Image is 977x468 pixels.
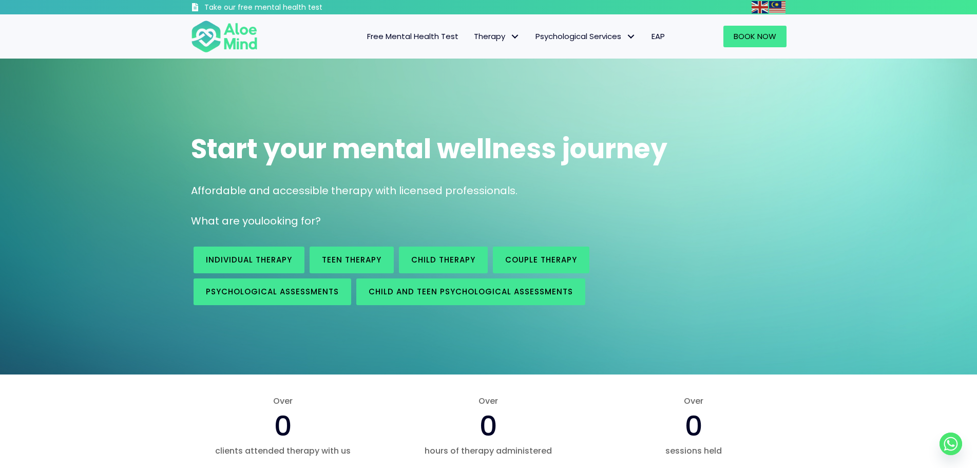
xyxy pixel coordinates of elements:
[466,26,528,47] a: TherapyTherapy: submenu
[310,247,394,273] a: Teen Therapy
[769,1,786,13] img: ms
[505,254,577,265] span: Couple therapy
[399,247,488,273] a: Child Therapy
[261,214,321,228] span: looking for?
[191,20,258,53] img: Aloe mind Logo
[396,395,581,407] span: Over
[367,31,458,42] span: Free Mental Health Test
[206,254,292,265] span: Individual therapy
[271,26,673,47] nav: Menu
[624,29,639,44] span: Psychological Services: submenu
[940,433,962,455] a: Whatsapp
[723,26,787,47] a: Book Now
[752,1,769,13] a: English
[274,406,292,445] span: 0
[480,406,497,445] span: 0
[191,130,667,167] span: Start your mental wellness journey
[204,3,377,13] h3: Take our free mental health test
[396,445,581,457] span: hours of therapy administered
[194,247,304,273] a: Individual therapy
[206,286,339,297] span: Psychological assessments
[191,445,376,457] span: clients attended therapy with us
[191,3,377,14] a: Take our free mental health test
[191,395,376,407] span: Over
[508,29,523,44] span: Therapy: submenu
[535,31,636,42] span: Psychological Services
[769,1,787,13] a: Malay
[194,278,351,305] a: Psychological assessments
[191,214,261,228] span: What are you
[369,286,573,297] span: Child and Teen Psychological assessments
[191,183,787,198] p: Affordable and accessible therapy with licensed professionals.
[685,406,703,445] span: 0
[411,254,475,265] span: Child Therapy
[493,247,589,273] a: Couple therapy
[359,26,466,47] a: Free Mental Health Test
[644,26,673,47] a: EAP
[322,254,381,265] span: Teen Therapy
[752,1,768,13] img: en
[601,395,786,407] span: Over
[356,278,585,305] a: Child and Teen Psychological assessments
[652,31,665,42] span: EAP
[528,26,644,47] a: Psychological ServicesPsychological Services: submenu
[601,445,786,457] span: sessions held
[474,31,520,42] span: Therapy
[734,31,776,42] span: Book Now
